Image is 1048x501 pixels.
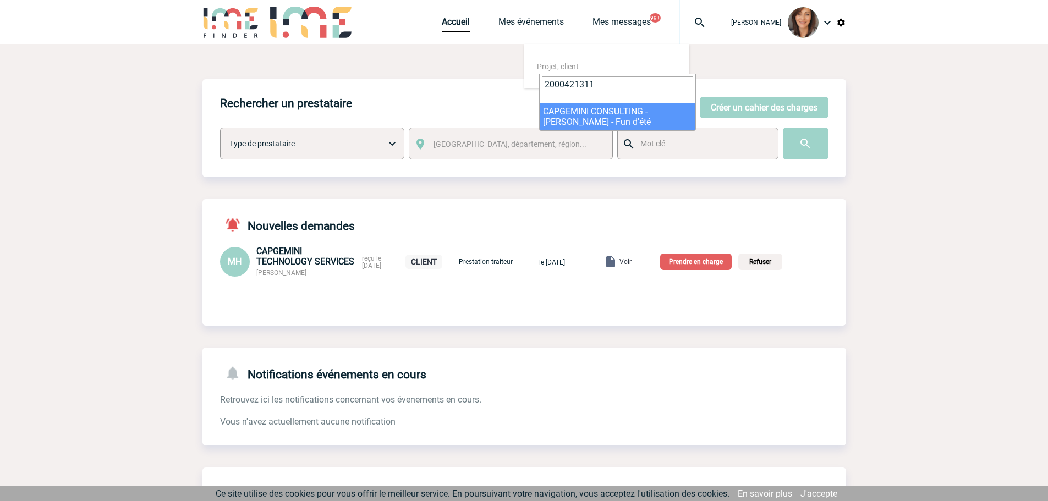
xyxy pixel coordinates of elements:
p: Prestation traiteur [458,258,513,266]
span: Ce site utilise des cookies pour vous offrir le meilleur service. En poursuivant votre navigation... [216,488,729,499]
img: notifications-active-24-px-r.png [224,485,248,501]
input: Mot clé [638,136,768,151]
button: 99+ [650,13,661,23]
span: reçu le [DATE] [362,255,381,269]
p: CLIENT [405,255,442,269]
span: [GEOGRAPHIC_DATA], département, région... [434,140,586,148]
span: [PERSON_NAME] [731,19,781,26]
li: CAPGEMINI CONSULTING - [PERSON_NAME] - Fun d'été [540,103,695,130]
img: notifications-24-px-g.png [224,365,248,381]
img: folder.png [604,255,617,268]
h4: Rechercher un prestataire [220,97,352,110]
a: En savoir plus [738,488,792,499]
span: Projet, client [537,62,579,71]
a: Mes messages [592,16,651,32]
span: Voir [619,258,632,266]
input: Submit [783,128,828,159]
span: MH [228,256,242,267]
h4: Notifications événements réalisés [220,485,421,501]
img: IME-Finder [202,7,260,38]
a: Accueil [442,16,470,32]
h4: Nouvelles demandes [220,217,355,233]
p: Prendre en charge [660,254,732,270]
h4: Notifications événements en cours [220,365,426,381]
span: CAPGEMINI TECHNOLOGY SERVICES [256,246,354,267]
span: [PERSON_NAME] [256,269,306,277]
p: Refuser [738,254,782,270]
img: 103585-1.jpg [788,7,819,38]
span: Vous n'avez actuellement aucune notification [220,416,396,427]
a: Voir [578,256,634,266]
a: J'accepte [800,488,837,499]
a: Mes événements [498,16,564,32]
span: le [DATE] [539,258,565,266]
span: Retrouvez ici les notifications concernant vos évenements en cours. [220,394,481,405]
img: notifications-active-24-px-r.png [224,217,248,233]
